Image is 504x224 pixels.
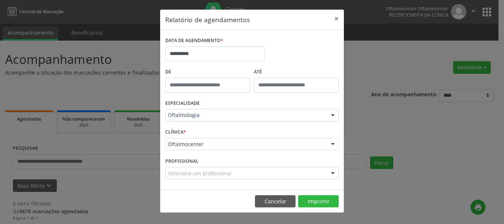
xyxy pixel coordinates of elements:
span: Oftalmologia [168,111,324,119]
label: ATÉ [254,66,339,78]
span: Selecione um profissional [168,169,231,177]
label: PROFISSIONAL [165,155,199,167]
span: Oftalmocenter [168,141,324,148]
button: Close [329,10,344,28]
h5: Relatório de agendamentos [165,15,250,24]
label: DATA DE AGENDAMENTO [165,35,223,46]
label: CLÍNICA [165,127,186,138]
button: Cancelar [255,195,296,208]
label: ESPECIALIDADE [165,98,200,109]
button: Imprimir [298,195,339,208]
label: De [165,66,250,78]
